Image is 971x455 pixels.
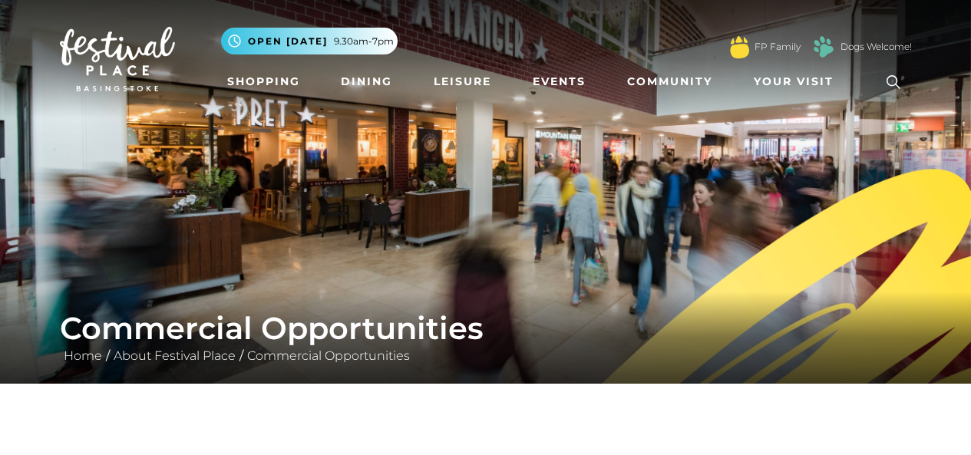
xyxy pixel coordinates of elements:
[755,40,801,54] a: FP Family
[221,28,398,54] button: Open [DATE] 9.30am-7pm
[60,27,175,91] img: Festival Place Logo
[248,35,328,48] span: Open [DATE]
[527,68,592,96] a: Events
[428,68,497,96] a: Leisure
[60,310,912,347] h1: Commercial Opportunities
[221,68,306,96] a: Shopping
[110,348,239,363] a: About Festival Place
[334,35,394,48] span: 9.30am-7pm
[335,68,398,96] a: Dining
[748,68,847,96] a: Your Visit
[243,348,414,363] a: Commercial Opportunities
[754,74,834,90] span: Your Visit
[60,348,106,363] a: Home
[621,68,718,96] a: Community
[841,40,912,54] a: Dogs Welcome!
[48,310,923,365] div: / /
